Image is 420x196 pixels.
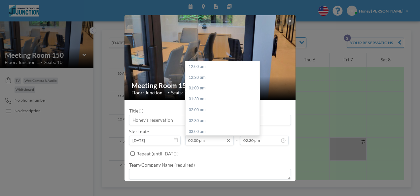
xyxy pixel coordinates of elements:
div: 01:00 am [186,83,263,94]
div: 01:30 am [186,94,263,105]
span: Seats: 10 [171,90,189,95]
span: - [236,131,238,143]
div: 12:30 am [186,72,263,83]
label: Repeat (until [DATE]) [136,151,179,156]
h2: Meeting Room 150 [131,81,289,90]
span: Floor: Junction ... [131,90,166,95]
div: 02:00 am [186,105,263,115]
label: Team/Company Name (required) [129,162,195,168]
img: 537.jpg [124,15,296,100]
span: • [168,90,170,95]
label: Start date [129,129,149,134]
label: Title [129,108,143,114]
div: 03:00 am [186,126,263,137]
div: 12:00 am [186,61,263,72]
input: Honey's reservation [129,115,291,125]
div: 02:30 am [186,115,263,126]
